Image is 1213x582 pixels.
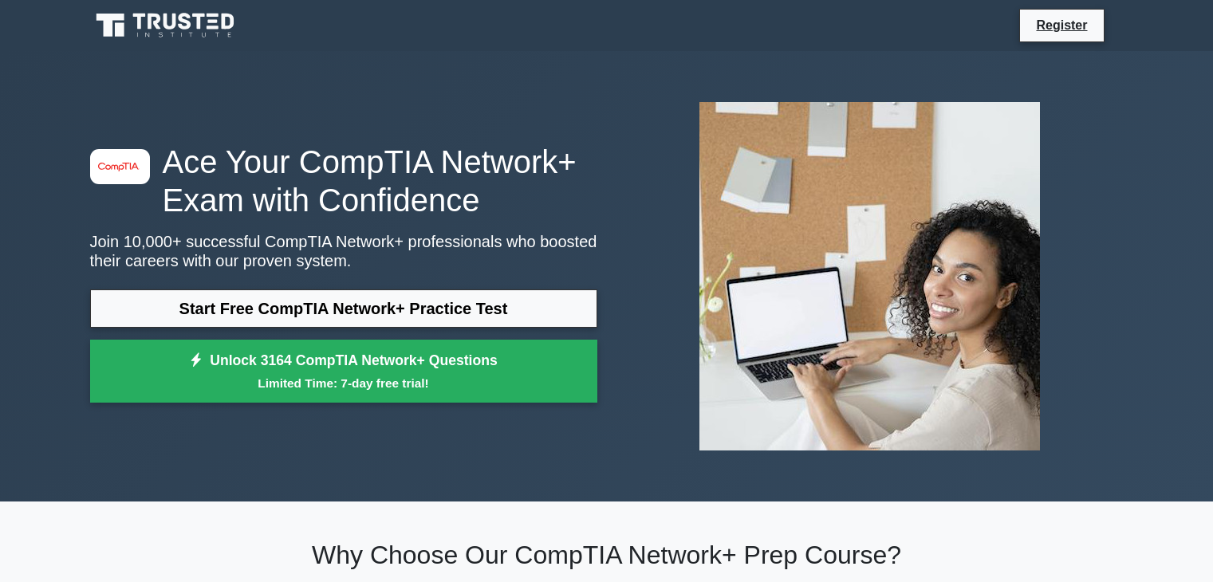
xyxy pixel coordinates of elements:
h1: Ace Your CompTIA Network+ Exam with Confidence [90,143,597,219]
small: Limited Time: 7-day free trial! [110,374,577,392]
a: Unlock 3164 CompTIA Network+ QuestionsLimited Time: 7-day free trial! [90,340,597,403]
a: Register [1026,15,1097,35]
p: Join 10,000+ successful CompTIA Network+ professionals who boosted their careers with our proven ... [90,232,597,270]
a: Start Free CompTIA Network+ Practice Test [90,289,597,328]
h2: Why Choose Our CompTIA Network+ Prep Course? [90,540,1124,570]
